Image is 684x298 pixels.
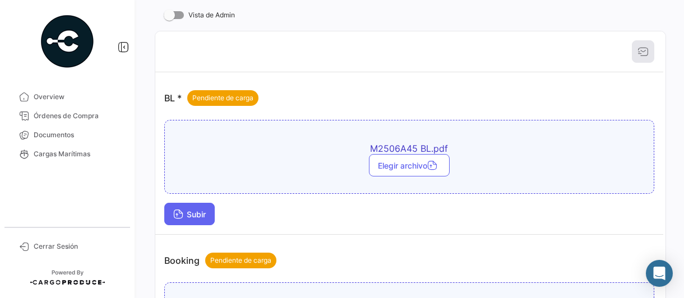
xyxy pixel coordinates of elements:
[39,13,95,69] img: powered-by.png
[192,93,253,103] span: Pendiente de carga
[210,255,271,266] span: Pendiente de carga
[164,253,276,268] p: Booking
[9,106,126,125] a: Órdenes de Compra
[173,209,206,219] span: Subir
[213,143,606,154] span: M2506A45 BL.pdf
[369,154,450,176] button: Elegir archivo
[34,111,121,121] span: Órdenes de Compra
[34,130,121,140] span: Documentos
[34,149,121,159] span: Cargas Marítimas
[164,203,215,225] button: Subir
[646,260,673,287] div: Abrir Intercom Messenger
[188,8,235,22] span: Vista de Admin
[9,145,126,164] a: Cargas Marítimas
[34,92,121,102] span: Overview
[34,241,121,252] span: Cerrar Sesión
[9,125,126,145] a: Documentos
[9,87,126,106] a: Overview
[378,161,441,170] span: Elegir archivo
